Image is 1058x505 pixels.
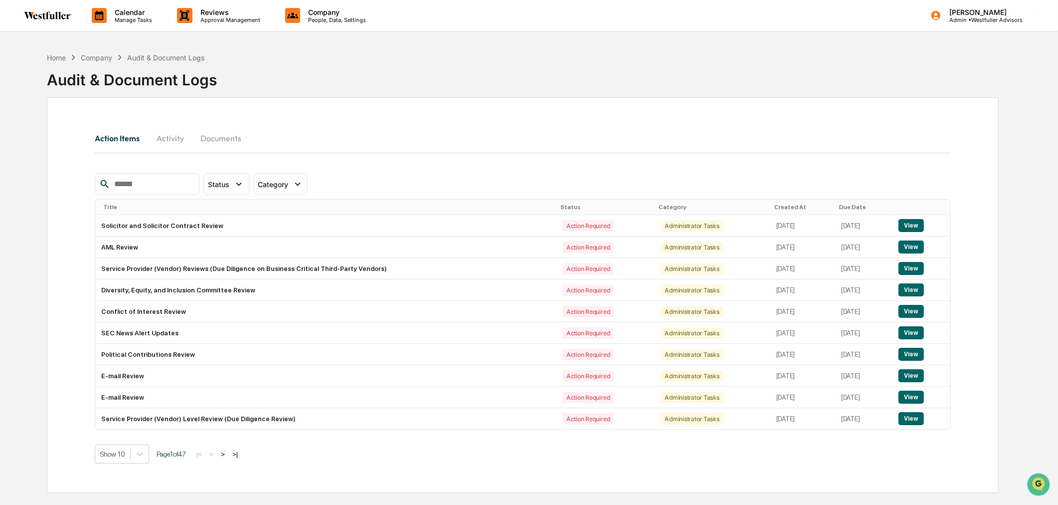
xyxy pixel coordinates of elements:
[835,387,892,408] td: [DATE]
[898,307,924,315] a: View
[72,205,80,213] div: 🗄️
[898,369,924,382] button: View
[6,219,67,237] a: 🔎Data Lookup
[45,86,137,94] div: We're available if you need us!
[6,200,68,218] a: 🖐️Preclearance
[155,109,181,121] button: See all
[661,392,723,403] div: Administrator Tasks
[898,393,924,401] a: View
[898,391,924,404] button: View
[10,205,18,213] div: 🖐️
[229,450,241,459] button: >|
[898,262,924,275] button: View
[20,204,64,214] span: Preclearance
[95,215,556,237] td: Solicitor and Solicitor Contract Review
[898,264,924,272] a: View
[562,284,614,296] div: Action Required
[835,301,892,322] td: [DATE]
[835,365,892,387] td: [DATE]
[661,349,723,360] div: Administrator Tasks
[21,76,39,94] img: 8933085812038_c878075ebb4cc5468115_72.jpg
[24,11,72,19] img: logo
[835,344,892,365] td: [DATE]
[148,126,192,150] button: Activity
[898,305,924,318] button: View
[88,136,109,144] span: [DATE]
[562,370,614,382] div: Action Required
[835,237,892,258] td: [DATE]
[661,370,723,382] div: Administrator Tasks
[898,348,924,361] button: View
[10,111,67,119] div: Past conversations
[898,372,924,379] a: View
[127,53,204,62] div: Audit & Document Logs
[661,306,723,317] div: Administrator Tasks
[218,450,228,459] button: >
[661,242,723,253] div: Administrator Tasks
[770,322,835,344] td: [DATE]
[82,204,124,214] span: Attestations
[562,306,614,317] div: Action Required
[661,220,723,232] div: Administrator Tasks
[898,219,924,232] button: View
[157,450,186,458] span: Page 1 of 47
[31,136,81,144] span: [PERSON_NAME]
[562,220,614,232] div: Action Required
[898,241,924,253] button: View
[99,248,121,255] span: Pylon
[835,258,892,279] td: [DATE]
[95,237,556,258] td: AML Review
[661,327,723,339] div: Administrator Tasks
[10,224,18,232] div: 🔎
[300,16,371,23] p: People, Data, Settings
[95,301,556,322] td: Conflict of Interest Review
[1026,472,1053,499] iframe: Open customer support
[770,301,835,322] td: [DATE]
[562,242,614,253] div: Action Required
[562,263,614,274] div: Action Required
[898,412,924,425] button: View
[81,53,112,62] div: Company
[300,8,371,16] p: Company
[192,16,265,23] p: Approval Management
[898,326,924,339] button: View
[95,387,556,408] td: E-mail Review
[661,413,723,425] div: Administrator Tasks
[560,204,651,211] div: Status
[835,215,892,237] td: [DATE]
[562,349,614,360] div: Action Required
[770,237,835,258] td: [DATE]
[659,204,766,211] div: Category
[107,8,157,16] p: Calendar
[898,286,924,293] a: View
[88,163,109,171] span: [DATE]
[95,279,556,301] td: Diversity, Equity, and Inclusion Committee Review
[95,258,556,279] td: Service Provider (Vendor) Reviews (Due Diligence on Business Critical Third-Party Vendors)
[898,222,924,229] a: View
[95,126,951,150] div: secondary tabs example
[258,180,288,189] span: Category
[103,204,552,211] div: Title
[192,8,265,16] p: Reviews
[70,247,121,255] a: Powered byPylon
[835,408,892,429] td: [DATE]
[661,284,723,296] div: Administrator Tasks
[562,392,614,403] div: Action Required
[10,126,26,142] img: Rachel Stanley
[31,163,81,171] span: [PERSON_NAME]
[208,180,229,189] span: Status
[68,200,128,218] a: 🗄️Attestations
[770,408,835,429] td: [DATE]
[95,408,556,429] td: Service Provider (Vendor) Level Review (Due Diligence Review)
[770,215,835,237] td: [DATE]
[835,279,892,301] td: [DATE]
[95,365,556,387] td: E-mail Review
[193,450,205,459] button: |<
[170,79,181,91] button: Start new chat
[10,76,28,94] img: 1746055101610-c473b297-6a78-478c-a979-82029cc54cd1
[95,126,148,150] button: Action Items
[898,329,924,336] a: View
[107,16,157,23] p: Manage Tasks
